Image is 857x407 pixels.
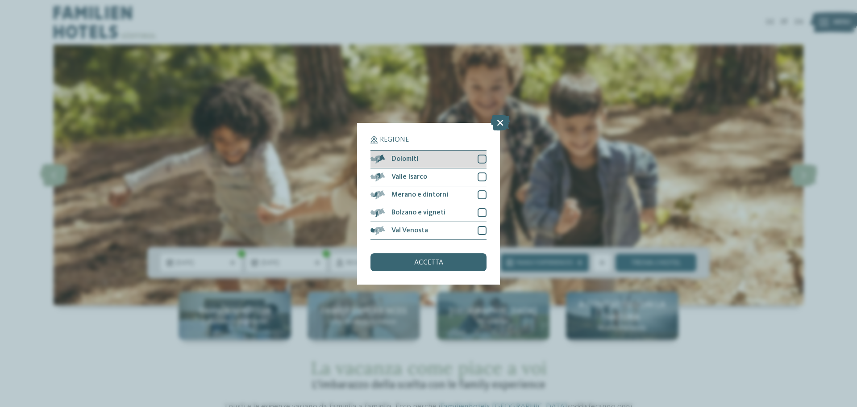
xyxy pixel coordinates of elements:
[391,155,418,163] span: Dolomiti
[391,173,427,180] span: Valle Isarco
[391,209,445,216] span: Bolzano e vigneti
[380,136,409,143] span: Regione
[391,191,448,198] span: Merano e dintorni
[414,259,443,266] span: accetta
[391,227,428,234] span: Val Venosta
